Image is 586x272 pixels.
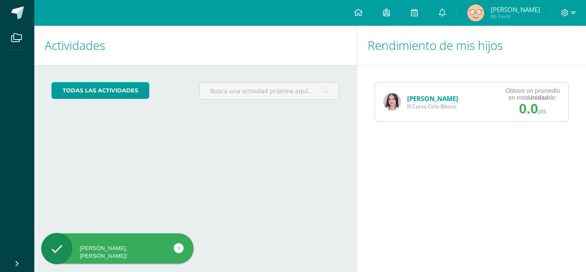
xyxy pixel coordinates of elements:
[491,13,540,20] span: Mi Perfil
[407,103,458,110] span: III Curso Ciclo Básico
[199,83,339,99] input: Busca una actividad próxima aquí...
[407,94,458,103] a: [PERSON_NAME]
[467,4,484,21] img: 61b8068f93dc13696424f059bb4ea69f.png
[41,244,193,260] div: [PERSON_NAME], [PERSON_NAME]!
[491,5,540,14] span: [PERSON_NAME]
[51,82,149,99] a: todas las Actividades
[528,94,548,101] strong: Unidad
[368,26,576,65] h1: Rendimiento de mis hijos
[505,87,560,101] div: Obtuvo un promedio en esta de:
[538,108,546,115] span: pts
[384,93,401,110] img: 2bc403247cc9b0be5f1e1bef5cac5716.png
[45,26,347,65] h1: Actividades
[519,101,538,116] span: 0.0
